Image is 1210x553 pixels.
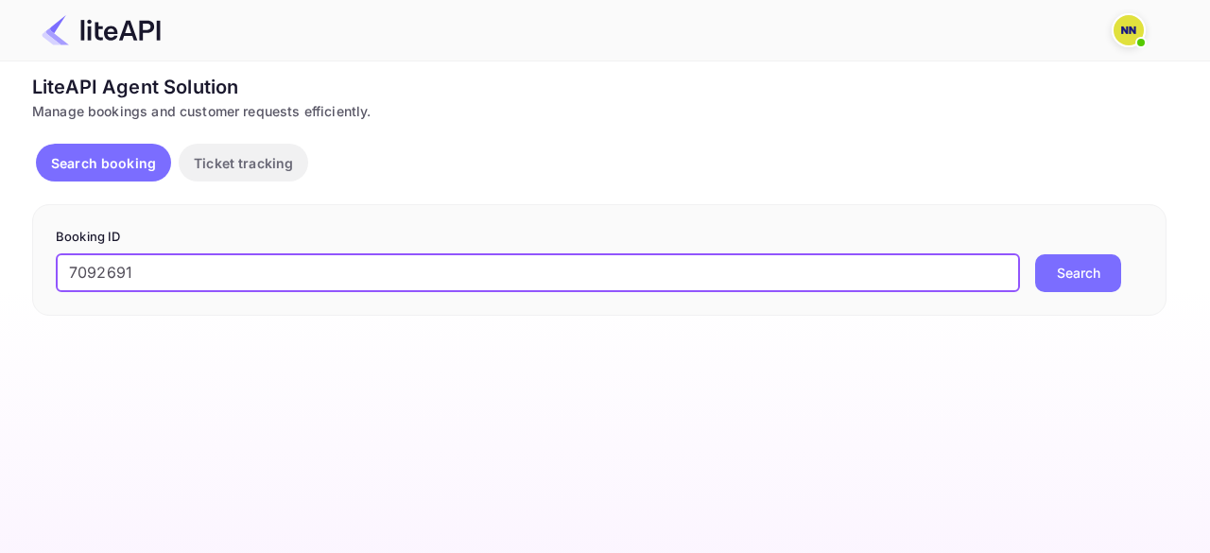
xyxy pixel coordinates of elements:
img: N/A N/A [1114,15,1144,45]
button: Search [1035,254,1121,292]
div: Manage bookings and customer requests efficiently. [32,101,1167,121]
div: LiteAPI Agent Solution [32,73,1167,101]
p: Search booking [51,153,156,173]
p: Ticket tracking [194,153,293,173]
input: Enter Booking ID (e.g., 63782194) [56,254,1020,292]
p: Booking ID [56,228,1143,247]
img: LiteAPI Logo [42,15,161,45]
